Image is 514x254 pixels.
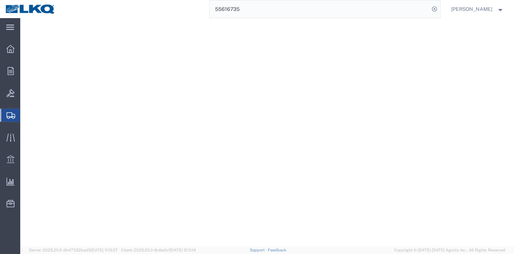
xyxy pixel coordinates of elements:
span: [DATE] 12:11:14 [170,248,196,252]
img: logo [5,4,56,14]
a: Feedback [268,248,286,252]
a: Support [250,248,268,252]
span: Client: 2025.20.0-8c6e0cf [121,248,196,252]
span: Praveen Nagaraj [451,5,492,13]
button: [PERSON_NAME] [451,5,504,13]
span: Copyright © [DATE]-[DATE] Agistix Inc., All Rights Reserved [394,247,505,253]
input: Search for shipment number, reference number [210,0,429,18]
span: [DATE] 11:13:37 [91,248,118,252]
span: Server: 2025.20.0-db47332bad5 [29,248,118,252]
iframe: To enrich screen reader interactions, please activate Accessibility in Grammarly extension settings [20,18,514,246]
